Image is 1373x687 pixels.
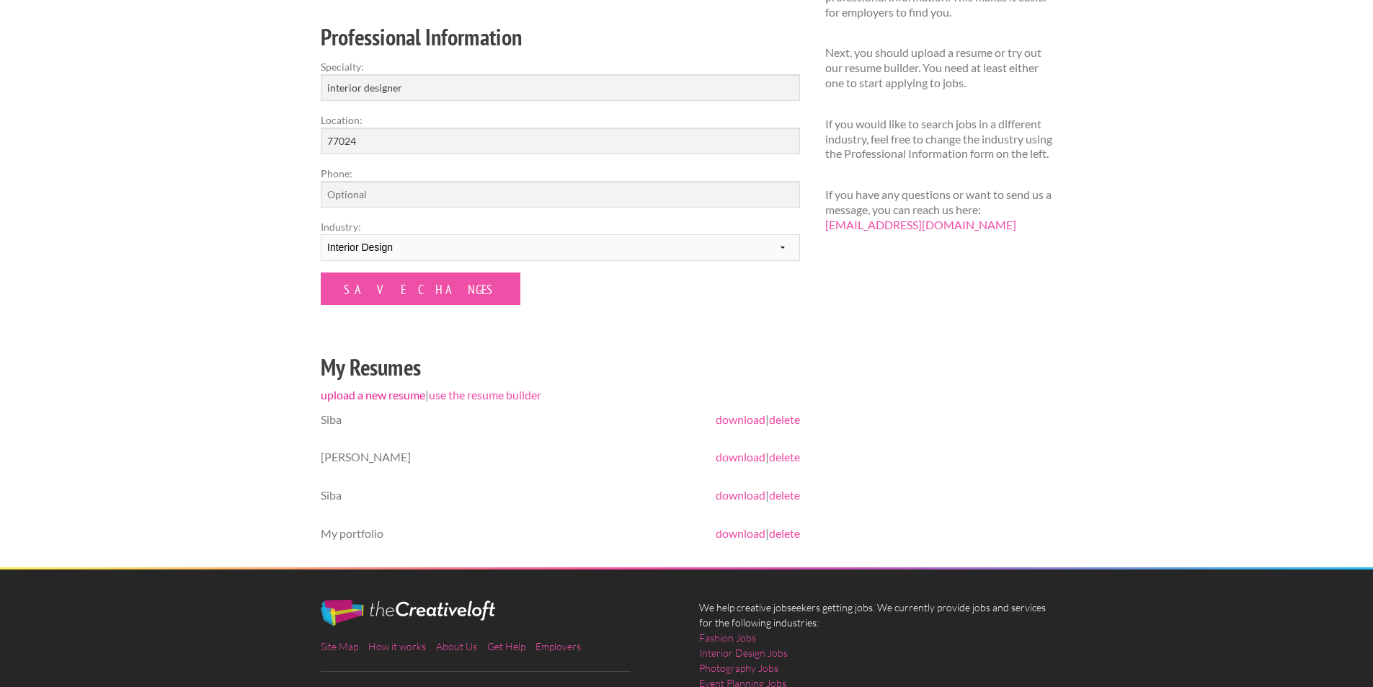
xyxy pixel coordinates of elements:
span: Siba [321,412,342,426]
a: Interior Design Jobs [699,645,788,660]
a: delete [769,412,800,426]
a: [EMAIL_ADDRESS][DOMAIN_NAME] [825,218,1016,231]
a: download [716,488,765,502]
h2: My Resumes [321,351,800,384]
a: About Us [436,640,477,652]
h2: Professional Information [321,21,800,53]
label: Industry: [321,219,800,234]
input: Save Changes [321,272,520,305]
span: | [716,450,800,465]
a: delete [769,526,800,540]
a: download [716,450,765,464]
span: Siba [321,488,342,502]
label: Phone: [321,166,800,181]
a: How it works [368,640,426,652]
a: use the resume builder [429,388,541,402]
span: My portfolio [321,526,383,540]
label: Specialty: [321,59,800,74]
span: | [716,488,800,503]
a: Employers [536,640,581,652]
input: Optional [321,181,800,208]
span: | [716,526,800,541]
p: If you would like to search jobs in a different industry, feel free to change the industry using ... [825,117,1052,161]
span: | [716,412,800,427]
a: delete [769,488,800,502]
a: Photography Jobs [699,660,778,675]
p: If you have any questions or want to send us a message, you can reach us here: [825,187,1052,232]
label: Location: [321,112,800,128]
a: Fashion Jobs [699,630,756,645]
img: The Creative Loft [321,600,495,626]
a: upload a new resume [321,388,425,402]
a: Site Map [321,640,358,652]
span: [PERSON_NAME] [321,450,411,464]
a: download [716,412,765,426]
input: e.g. New York, NY [321,128,800,154]
a: download [716,526,765,540]
a: delete [769,450,800,464]
a: Get Help [487,640,525,652]
p: Next, you should upload a resume or try out our resume builder. You need at least either one to s... [825,45,1052,90]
